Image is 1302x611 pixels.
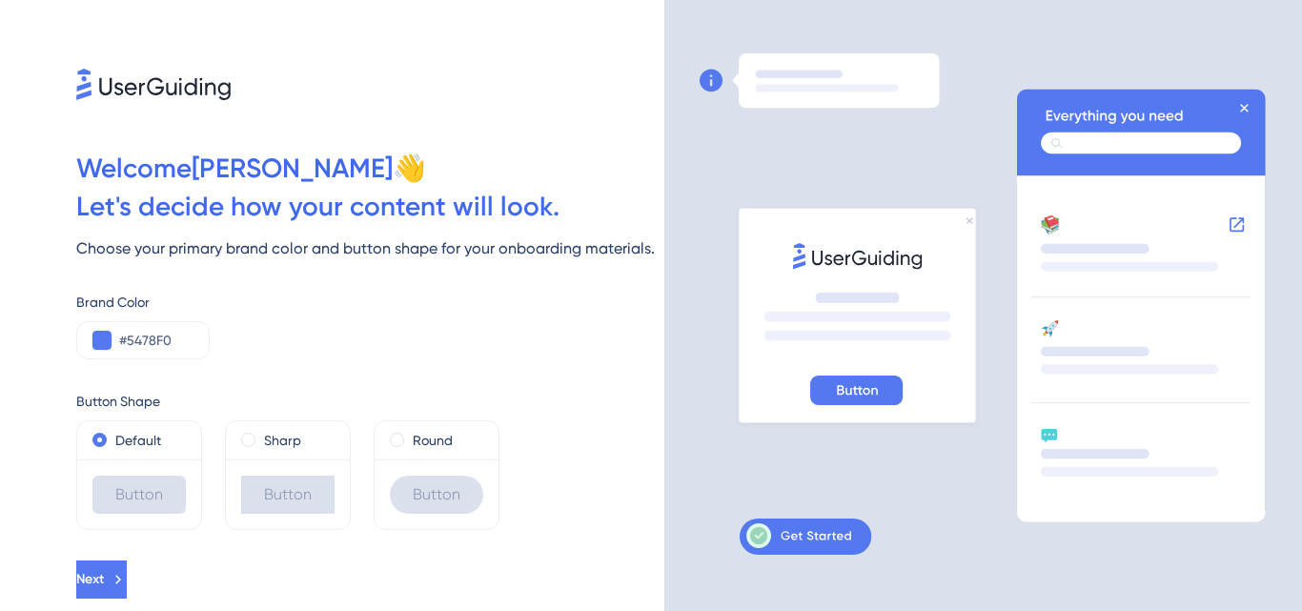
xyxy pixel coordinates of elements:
span: Next [76,568,104,591]
div: Let ' s decide how your content will look. [76,188,664,226]
div: Choose your primary brand color and button shape for your onboarding materials. [76,237,664,260]
div: Brand Color [76,291,664,314]
iframe: UserGuiding AI Assistant Launcher [1222,536,1279,593]
button: Next [76,560,127,599]
div: Button [390,476,483,514]
div: Welcome [PERSON_NAME] 👋 [76,150,664,188]
div: Button Shape [76,390,664,413]
label: Round [413,429,453,452]
label: Default [115,429,161,452]
div: Button [241,476,335,514]
div: Button [92,476,186,514]
label: Sharp [264,429,301,452]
